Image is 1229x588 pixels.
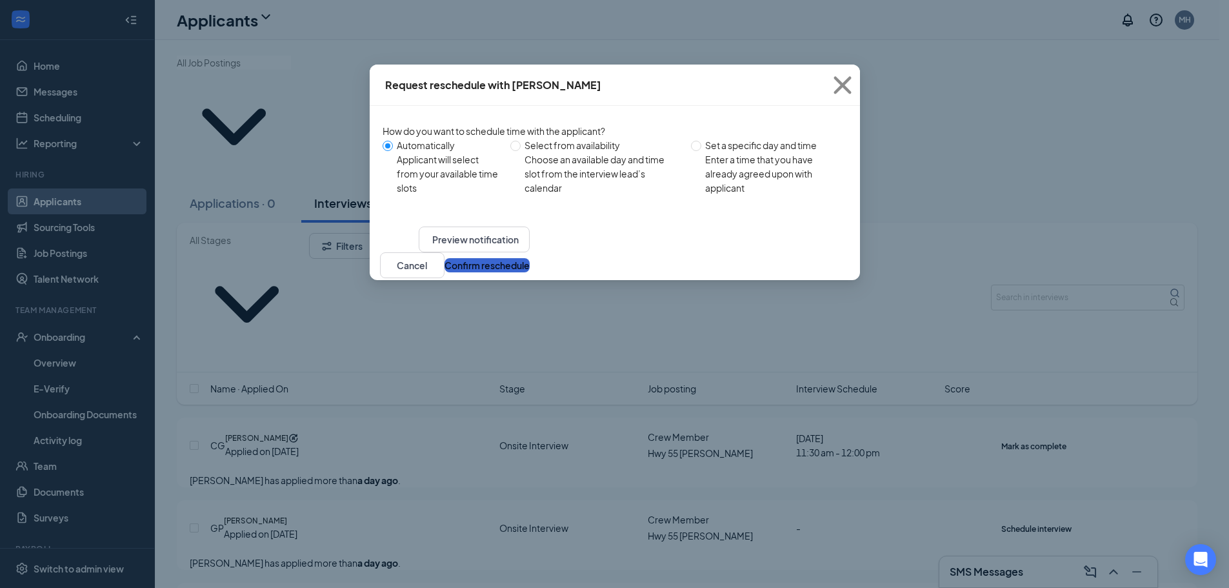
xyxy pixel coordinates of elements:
div: Automatically [397,138,501,152]
div: Applicant will select from your available time slots [397,152,501,195]
button: EyePreview notification [419,227,530,252]
button: Confirm reschedule [445,258,530,272]
div: Enter a time that you have already agreed upon with applicant [705,152,837,195]
div: Choose an available day and time slot from the interview lead’s calendar [525,152,680,195]
div: Request reschedule with [PERSON_NAME] [385,78,601,92]
div: How do you want to schedule time with the applicant? [383,124,847,138]
button: Close [825,65,860,106]
div: Set a specific day and time [705,138,837,152]
div: Select from availability [525,138,680,152]
svg: Cross [825,68,860,103]
button: Cancel [380,252,445,278]
div: Open Intercom Messenger [1185,544,1216,575]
